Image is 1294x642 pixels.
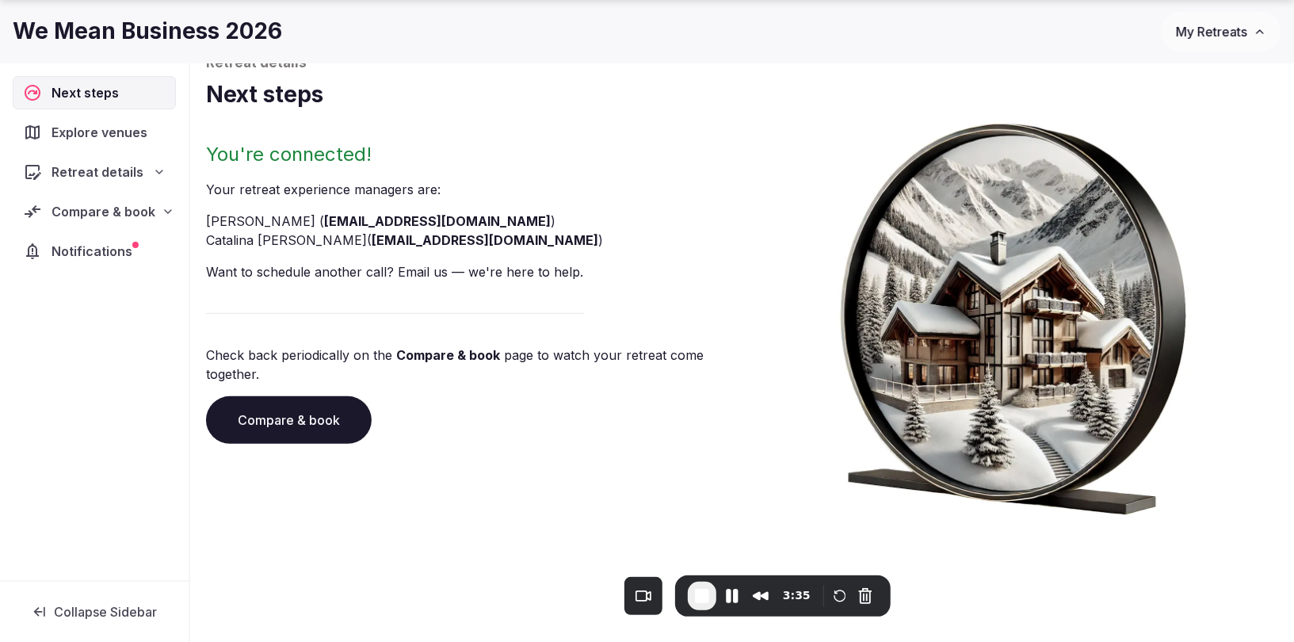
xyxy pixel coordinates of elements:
a: Explore venues [13,116,176,149]
a: Compare & book [206,396,372,444]
p: Want to schedule another call? Email us — we're here to help. [206,262,736,281]
h1: Next steps [206,79,1278,110]
span: Compare & book [52,202,155,221]
span: Retreat details [52,162,143,182]
p: Your retreat experience manager s are : [206,180,736,199]
span: Notifications [52,242,139,261]
button: Collapse Sidebar [13,594,176,629]
a: Compare & book [396,347,500,363]
img: Winter chalet retreat in picture frame [812,110,1216,515]
a: Notifications [13,235,176,268]
span: Next steps [52,83,125,102]
li: [PERSON_NAME] ( ) [206,212,736,231]
h2: You're connected! [206,142,736,167]
a: [EMAIL_ADDRESS][DOMAIN_NAME] [372,232,598,248]
a: [EMAIL_ADDRESS][DOMAIN_NAME] [324,213,551,229]
p: Check back periodically on the page to watch your retreat come together. [206,346,736,384]
span: My Retreats [1176,24,1247,40]
a: Next steps [13,76,176,109]
span: Explore venues [52,123,154,142]
span: Collapse Sidebar [54,604,157,620]
h1: We Mean Business 2026 [13,16,282,47]
li: Catalina [PERSON_NAME] ( ) [206,231,736,250]
button: My Retreats [1161,12,1281,52]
